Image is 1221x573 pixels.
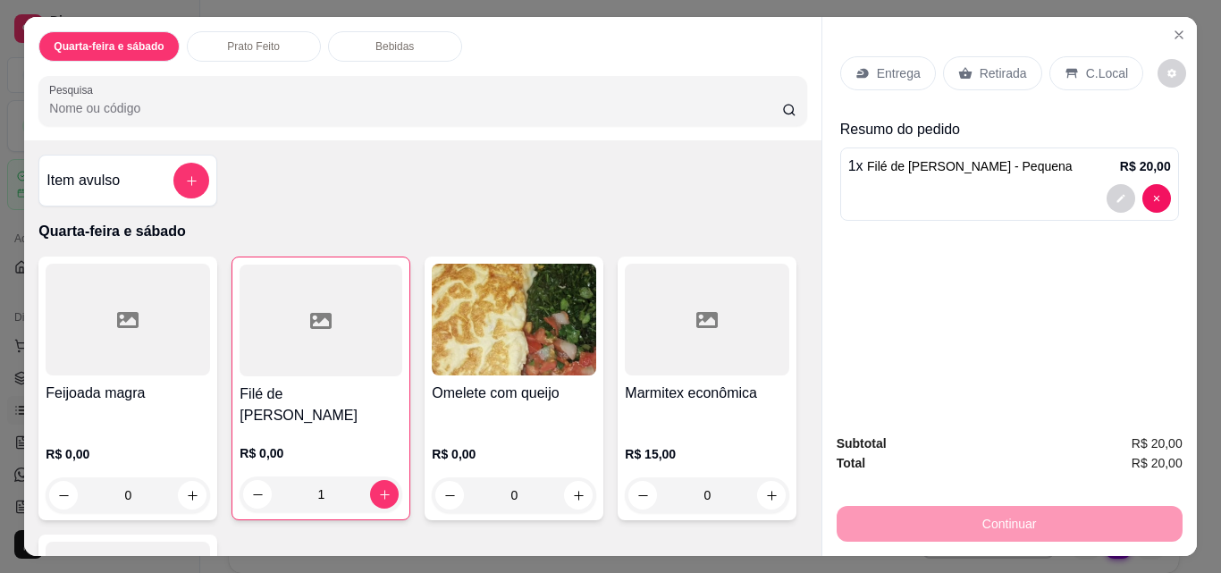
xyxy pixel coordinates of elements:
[240,444,402,462] p: R$ 0,00
[240,383,402,426] h4: Filé de [PERSON_NAME]
[38,221,806,242] p: Quarta-feira e sábado
[867,159,1073,173] span: Filé de [PERSON_NAME] - Pequena
[432,445,596,463] p: R$ 0,00
[625,445,789,463] p: R$ 15,00
[625,383,789,404] h4: Marmitex econômica
[1165,21,1193,49] button: Close
[1132,434,1183,453] span: R$ 20,00
[1120,157,1171,175] p: R$ 20,00
[49,82,99,97] label: Pesquisa
[1158,59,1186,88] button: decrease-product-quantity
[46,170,120,191] h4: Item avulso
[227,39,280,54] p: Prato Feito
[173,163,209,198] button: add-separate-item
[1086,64,1128,82] p: C.Local
[1132,453,1183,473] span: R$ 20,00
[432,264,596,375] img: product-image
[49,99,782,117] input: Pesquisa
[840,119,1179,140] p: Resumo do pedido
[837,436,887,451] strong: Subtotal
[54,39,164,54] p: Quarta-feira e sábado
[848,156,1073,177] p: 1 x
[46,383,210,404] h4: Feijoada magra
[877,64,921,82] p: Entrega
[1107,184,1135,213] button: decrease-product-quantity
[375,39,414,54] p: Bebidas
[432,383,596,404] h4: Omelete com queijo
[46,445,210,463] p: R$ 0,00
[837,456,865,470] strong: Total
[1142,184,1171,213] button: decrease-product-quantity
[980,64,1027,82] p: Retirada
